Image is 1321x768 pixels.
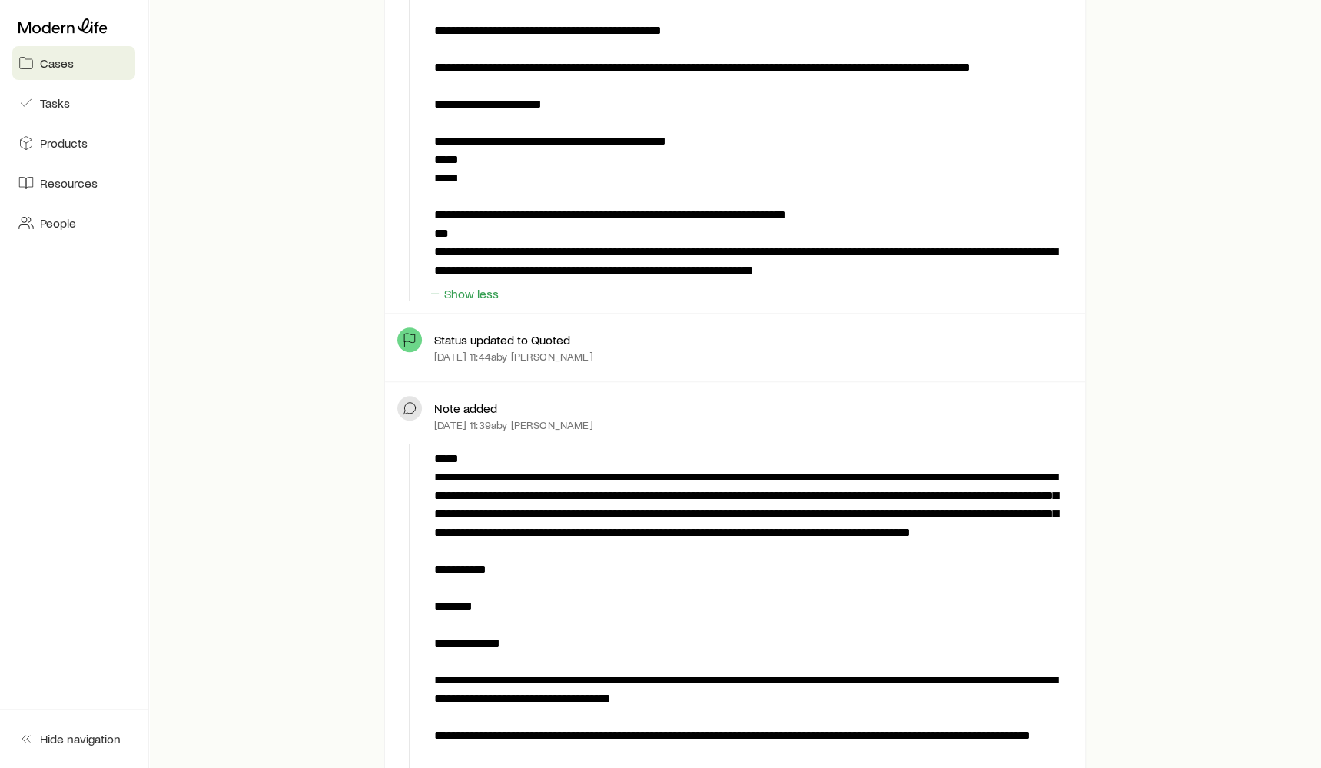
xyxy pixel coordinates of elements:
[428,287,500,301] button: Show less
[12,166,135,200] a: Resources
[40,135,88,151] span: Products
[40,95,70,111] span: Tasks
[40,175,98,191] span: Resources
[12,722,135,756] button: Hide navigation
[40,731,121,746] span: Hide navigation
[12,126,135,160] a: Products
[434,332,570,347] p: Status updated to Quoted
[434,401,497,416] p: Note added
[12,86,135,120] a: Tasks
[12,46,135,80] a: Cases
[434,351,593,363] p: [DATE] 11:44a by [PERSON_NAME]
[40,215,76,231] span: People
[12,206,135,240] a: People
[40,55,74,71] span: Cases
[434,419,593,431] p: [DATE] 11:39a by [PERSON_NAME]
